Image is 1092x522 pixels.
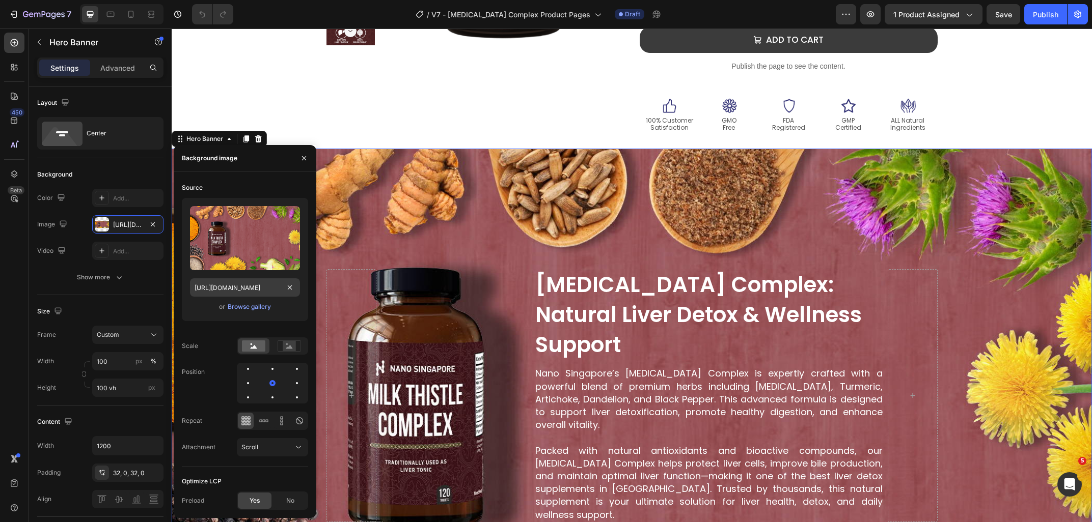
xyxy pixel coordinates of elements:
button: 7 [4,4,76,24]
div: Preload [182,496,204,505]
img: CUSTOMER%20SAISFACTION.png [490,70,505,85]
div: Optimize LCP [182,477,222,486]
div: Background image [182,154,237,163]
div: Scale [182,341,198,351]
div: Add to cart [594,4,652,19]
span: 1 product assigned [893,9,960,20]
p: Nano Singapore’s [MEDICAL_DATA] Complex is expertly crafted with a powerful blend of premium herb... [364,338,711,402]
p: FDA [588,89,646,96]
p: Satisfaction [469,96,527,103]
span: V7 - [MEDICAL_DATA] Complex Product Pages [431,9,590,20]
div: Publish [1033,9,1058,20]
div: 32, 0, 32, 0 [113,469,161,478]
div: 450 [10,108,24,117]
div: Show more [77,272,124,282]
div: Beta [8,186,24,194]
p: GMO [529,89,586,96]
img: preview-image [190,206,300,270]
div: Content [37,415,74,429]
span: px [148,384,155,391]
input: https://example.com/image.jpg [190,278,300,297]
p: Hero Banner [49,36,136,48]
div: Background [37,170,72,179]
input: px% [92,352,163,370]
div: Add... [113,194,161,203]
div: Image [37,218,69,231]
span: Draft [625,10,640,19]
label: Frame [37,330,56,339]
div: Source [182,183,203,192]
input: px [92,379,163,397]
p: Advanced [100,63,135,73]
p: Packed with natural antioxidants and bioactive compounds, our [MEDICAL_DATA] Complex helps protec... [364,416,711,492]
button: Save [987,4,1020,24]
span: Scroll [241,443,258,451]
button: Custom [92,326,163,344]
p: Free [529,96,586,103]
img: ALL%20NATURAL%20INGREDIENTS%202_1_.png [728,70,744,85]
div: Center [87,122,149,145]
span: Save [995,10,1012,19]
div: Hero Banner [13,106,53,115]
div: [URL][DOMAIN_NAME] [113,220,143,229]
div: Position [182,367,205,376]
div: Align [37,495,51,504]
iframe: Design area [172,28,1092,522]
label: Height [37,383,56,392]
div: Width [37,441,54,450]
button: 1 product assigned [885,4,982,24]
button: px [147,355,159,367]
button: % [133,355,145,367]
div: Padding [37,468,61,477]
span: / [427,9,429,20]
div: % [150,357,156,366]
label: Width [37,357,54,366]
p: 7 [67,8,71,20]
span: Ingredients [719,95,754,103]
p: Publish the page to see the content. [468,33,766,43]
p: GMP [648,89,705,96]
span: No [286,496,294,505]
div: Video [37,244,68,258]
div: Attachment [182,443,215,452]
p: 100% Customer [469,89,527,96]
button: Browse gallery [227,302,271,312]
div: Size [37,305,64,318]
div: Layout [37,96,71,110]
p: Registered [588,96,646,103]
div: Add... [113,247,161,256]
div: Color [37,191,67,205]
iframe: Intercom live chat [1057,472,1082,497]
img: FDA%20REGISTERED.png [609,70,624,85]
span: or [219,301,225,313]
button: Publish [1024,4,1067,24]
p: Settings [50,63,79,73]
span: ALL Natural [719,88,753,96]
div: px [135,357,143,366]
img: GMP_1_.png [669,70,684,85]
span: Custom [97,330,119,339]
img: GMO%20OUTLINE%20ONLY_1_.png [550,70,565,85]
div: Repeat [182,416,202,425]
button: Scroll [237,438,308,456]
p: Certified [648,96,705,103]
h2: [MEDICAL_DATA] complex: natural liver detox & wellness support [363,241,712,332]
span: Yes [250,496,260,505]
input: Auto [93,437,163,455]
div: Browse gallery [228,302,271,311]
span: 5 [1078,457,1086,465]
div: Undo/Redo [192,4,233,24]
button: Show more [37,268,163,286]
